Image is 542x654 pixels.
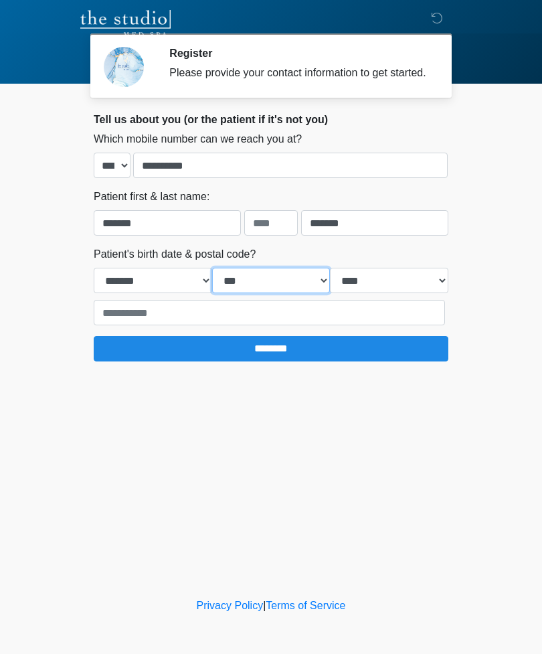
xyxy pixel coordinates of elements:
[263,600,266,611] a: |
[169,65,428,81] div: Please provide your contact information to get started.
[197,600,264,611] a: Privacy Policy
[94,189,209,205] label: Patient first & last name:
[80,10,171,37] img: The Studio Med Spa Logo
[94,131,302,147] label: Which mobile number can we reach you at?
[169,47,428,60] h2: Register
[94,113,448,126] h2: Tell us about you (or the patient if it's not you)
[94,246,256,262] label: Patient's birth date & postal code?
[104,47,144,87] img: Agent Avatar
[266,600,345,611] a: Terms of Service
